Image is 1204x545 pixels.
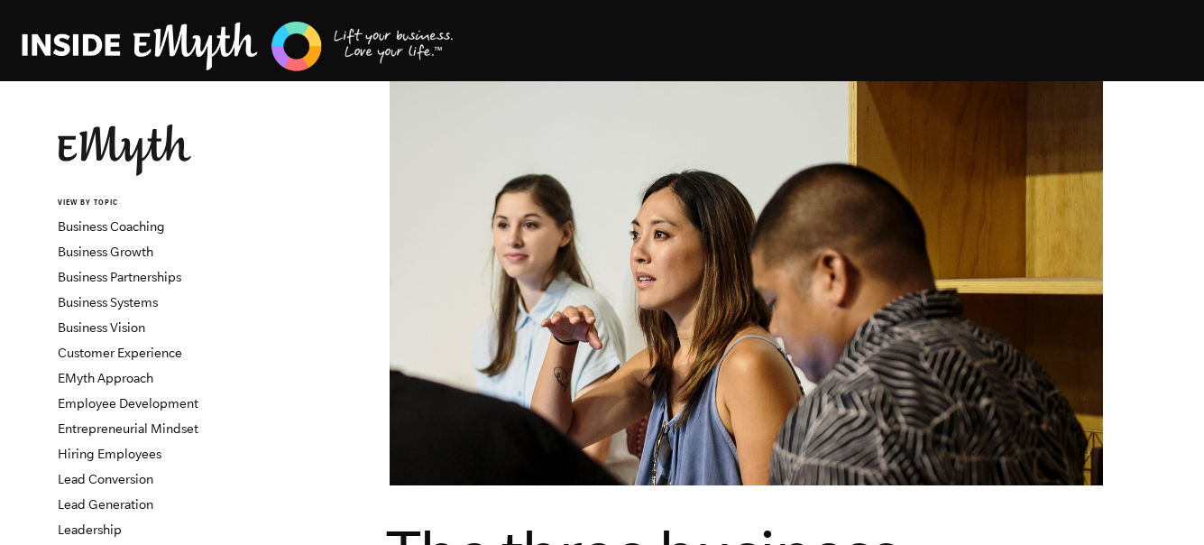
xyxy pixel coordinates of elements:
iframe: Chat Widget [1114,458,1204,545]
a: Business Coaching [58,219,165,234]
a: Business Vision [58,320,145,335]
a: Business Partnerships [58,270,181,284]
a: Entrepreneurial Mindset [58,421,198,436]
img: EMyth [58,125,191,176]
a: Business Growth [58,245,153,259]
a: Hiring Employees [58,447,161,461]
img: EMyth Business Coaching [22,19,455,74]
a: Customer Experience [58,346,182,360]
a: Business Systems [58,295,158,309]
a: Lead Conversion [58,472,153,486]
a: Employee Development [58,396,198,411]
h6: VIEW BY TOPIC [58,198,275,209]
a: Leadership [58,522,122,537]
a: Lead Generation [58,497,153,512]
a: EMyth Approach [58,371,153,385]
